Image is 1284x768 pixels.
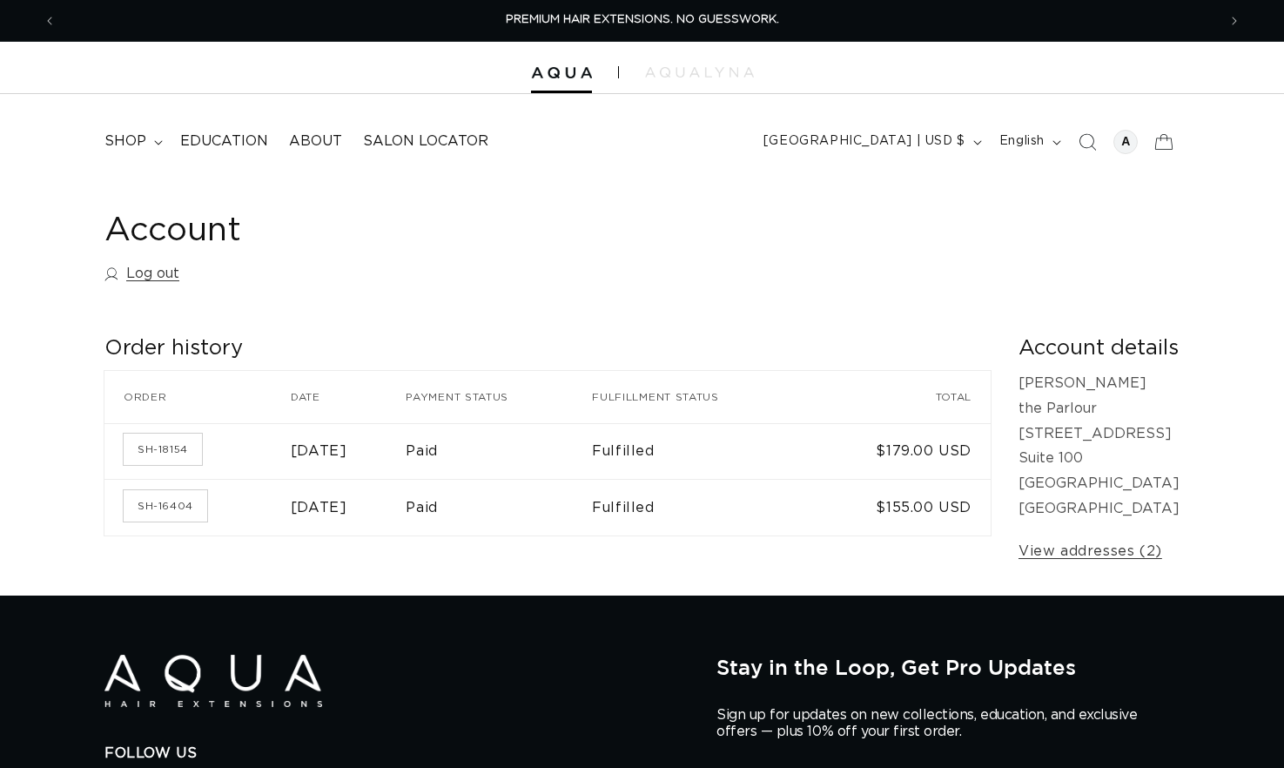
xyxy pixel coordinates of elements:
[1018,371,1180,522] p: [PERSON_NAME] the Parlour [STREET_ADDRESS] Suite 100 [GEOGRAPHIC_DATA] [GEOGRAPHIC_DATA]
[104,210,1180,253] h1: Account
[506,14,779,25] span: PREMIUM HAIR EXTENSIONS. NO GUESSWORK.
[94,122,170,161] summary: shop
[30,4,69,37] button: Previous announcement
[816,479,991,536] td: $155.00 USD
[406,423,592,480] td: Paid
[406,479,592,536] td: Paid
[104,371,291,423] th: Order
[291,371,406,423] th: Date
[104,261,179,286] a: Log out
[592,479,815,536] td: Fulfilled
[406,371,592,423] th: Payment status
[753,125,989,158] button: [GEOGRAPHIC_DATA] | USD $
[1215,4,1254,37] button: Next announcement
[104,744,690,763] h2: Follow Us
[291,501,347,515] time: [DATE]
[592,371,815,423] th: Fulfillment status
[289,132,342,151] span: About
[816,423,991,480] td: $179.00 USD
[124,434,202,465] a: Order number SH-18154
[763,132,965,151] span: [GEOGRAPHIC_DATA] | USD $
[363,132,488,151] span: Salon Locator
[716,707,1152,740] p: Sign up for updates on new collections, education, and exclusive offers — plus 10% off your first...
[1018,335,1180,362] h2: Account details
[1018,539,1162,564] a: View addresses (2)
[124,490,207,522] a: Order number SH-16404
[291,444,347,458] time: [DATE]
[353,122,499,161] a: Salon Locator
[279,122,353,161] a: About
[104,655,322,708] img: Aqua Hair Extensions
[104,335,991,362] h2: Order history
[592,423,815,480] td: Fulfilled
[645,67,754,77] img: aqualyna.com
[531,67,592,79] img: Aqua Hair Extensions
[816,371,991,423] th: Total
[989,125,1068,158] button: English
[170,122,279,161] a: Education
[180,132,268,151] span: Education
[1068,123,1106,161] summary: Search
[999,132,1045,151] span: English
[104,132,146,151] span: shop
[716,655,1180,679] h2: Stay in the Loop, Get Pro Updates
